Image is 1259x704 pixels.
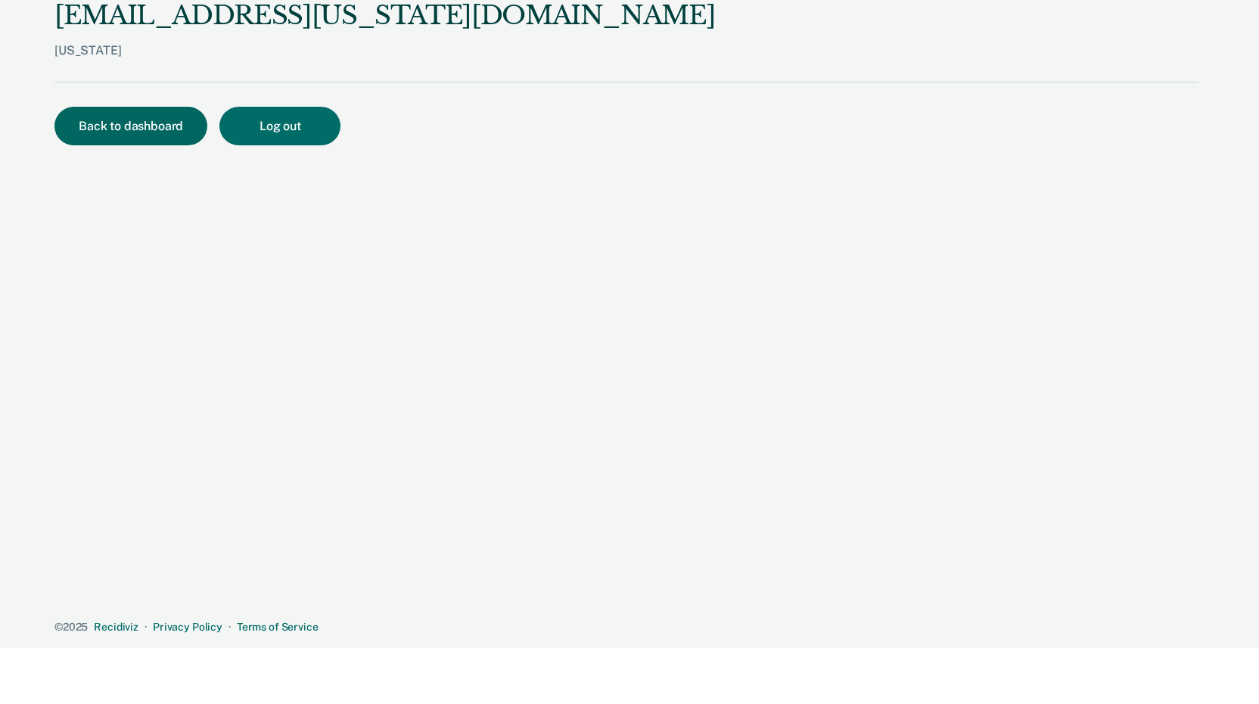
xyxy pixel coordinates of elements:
div: [US_STATE] [54,43,715,82]
a: Privacy Policy [153,621,222,633]
span: © 2025 [54,621,88,633]
a: Recidiviz [94,621,138,633]
button: Back to dashboard [54,107,207,145]
a: Back to dashboard [54,120,219,132]
button: Log out [219,107,340,145]
div: · · [54,621,1198,634]
a: Terms of Service [237,621,319,633]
